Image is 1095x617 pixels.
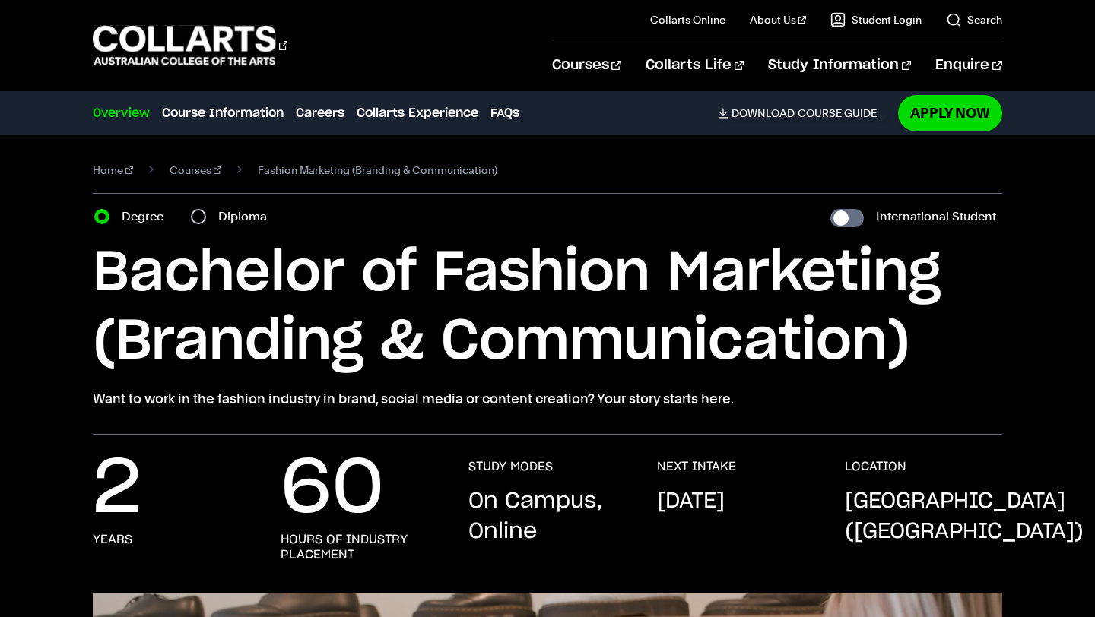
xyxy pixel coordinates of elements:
[93,239,1001,376] h1: Bachelor of Fashion Marketing (Branding & Communication)
[657,459,736,474] h3: NEXT INTAKE
[845,486,1084,547] p: [GEOGRAPHIC_DATA] ([GEOGRAPHIC_DATA])
[357,104,478,122] a: Collarts Experience
[830,12,922,27] a: Student Login
[876,206,996,227] label: International Student
[93,388,1001,410] p: Want to work in the fashion industry in brand, social media or content creation? Your story start...
[468,486,626,547] p: On Campus, Online
[296,104,344,122] a: Careers
[768,40,911,90] a: Study Information
[162,104,284,122] a: Course Information
[750,12,806,27] a: About Us
[935,40,1001,90] a: Enquire
[218,206,276,227] label: Diploma
[646,40,744,90] a: Collarts Life
[281,532,438,562] h3: hours of industry placement
[490,104,519,122] a: FAQs
[93,160,133,181] a: Home
[650,12,725,27] a: Collarts Online
[122,206,173,227] label: Degree
[468,459,553,474] h3: STUDY MODES
[845,459,906,474] h3: LOCATION
[93,532,132,547] h3: years
[946,12,1002,27] a: Search
[93,24,287,67] div: Go to homepage
[732,106,795,120] span: Download
[657,486,725,517] p: [DATE]
[898,95,1002,131] a: Apply Now
[281,459,384,520] p: 60
[718,106,889,120] a: DownloadCourse Guide
[93,459,141,520] p: 2
[93,104,150,122] a: Overview
[552,40,621,90] a: Courses
[258,160,497,181] span: Fashion Marketing (Branding & Communication)
[170,160,221,181] a: Courses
